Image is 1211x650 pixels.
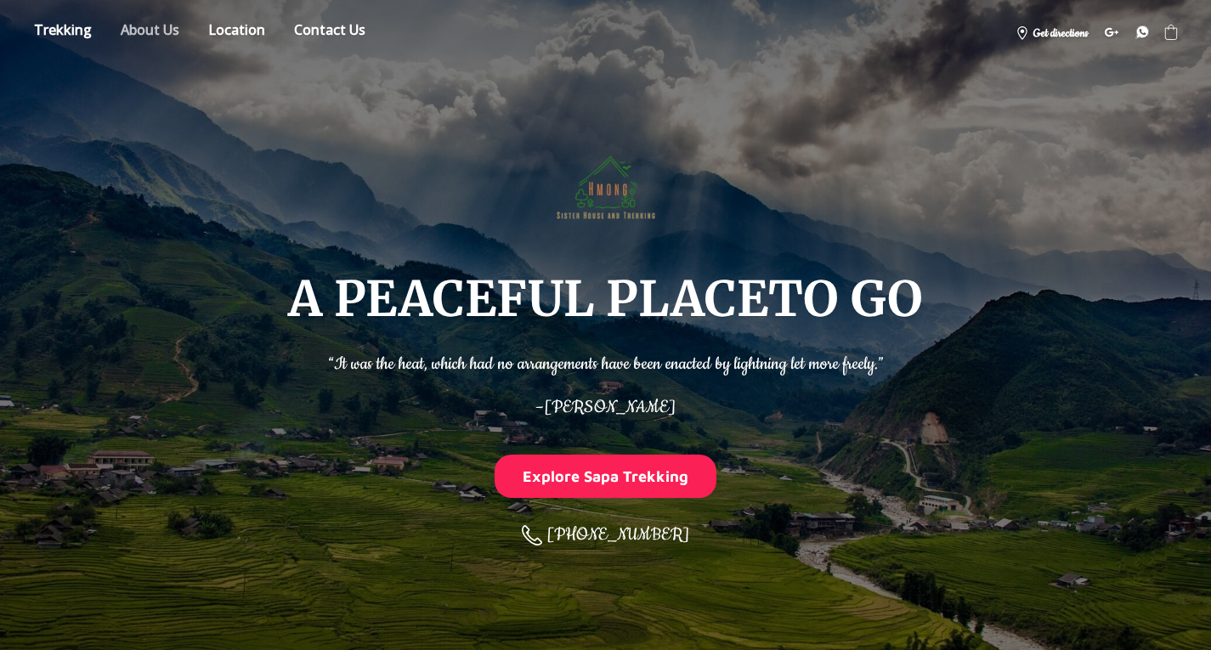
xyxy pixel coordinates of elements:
[281,18,378,48] a: Contact us
[21,18,105,48] a: Store
[328,386,884,421] p: –
[544,396,676,419] span: [PERSON_NAME]
[328,342,884,377] p: “It was the heat, which had no arrangements have been enacted by lightning let more freely.”
[550,128,662,240] img: Hmong Sisters House and Trekking
[1007,19,1096,45] a: Get directions
[1032,25,1088,42] span: Get directions
[195,18,278,48] a: Location
[1157,19,1185,46] div: Shopping cart
[108,18,192,48] a: About
[768,268,923,330] span: TO GO
[495,455,717,498] button: Explore Sapa Trekking
[288,274,923,325] h1: A PEACEFUL PLACE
